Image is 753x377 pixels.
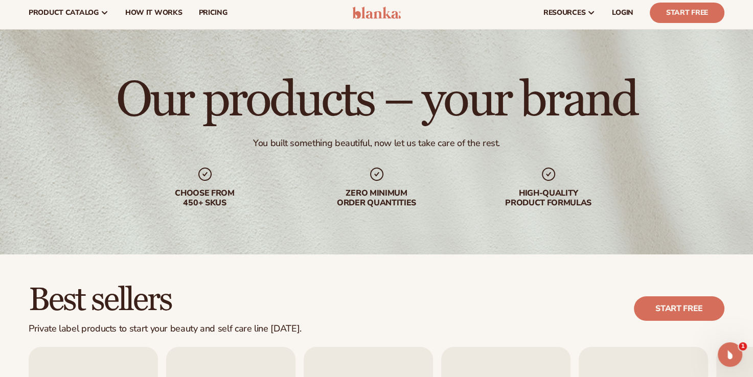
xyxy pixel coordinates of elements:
[739,342,747,350] span: 1
[311,188,442,208] div: Zero minimum order quantities
[543,9,585,17] span: resources
[29,9,99,17] span: product catalog
[718,342,742,367] iframe: Intercom live chat
[116,76,637,125] h1: Our products – your brand
[29,323,302,335] div: Private label products to start your beauty and self care line [DATE].
[29,283,302,317] h2: Best sellers
[198,9,227,17] span: pricing
[650,3,724,23] a: Start Free
[125,9,182,17] span: How It Works
[253,137,500,149] div: You built something beautiful, now let us take care of the rest.
[612,9,633,17] span: LOGIN
[634,296,724,321] a: Start free
[140,188,270,208] div: Choose from 450+ Skus
[483,188,614,208] div: High-quality product formulas
[352,7,401,19] img: logo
